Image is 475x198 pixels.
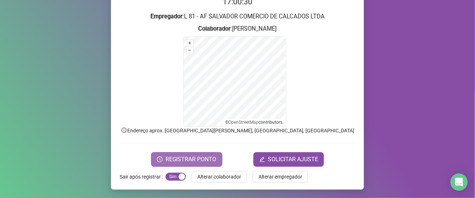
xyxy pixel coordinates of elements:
[226,120,284,125] li: © contributors.
[151,152,222,167] button: REGISTRAR PONTO
[198,25,231,32] strong: Colaborador
[120,127,355,135] p: Endereço aprox. : [GEOGRAPHIC_DATA][PERSON_NAME], [GEOGRAPHIC_DATA], [GEOGRAPHIC_DATA]
[150,13,183,20] strong: Empregador
[192,171,247,182] button: Alterar colaborador
[187,40,193,47] button: +
[268,155,318,164] span: SOLICITAR AJUSTE
[253,152,324,167] button: editSOLICITAR AJUSTE
[253,171,308,182] button: Alterar empregador
[259,157,265,162] span: edit
[166,155,217,164] span: REGISTRAR PONTO
[120,171,166,182] label: Sair após registrar
[120,24,355,34] h3: : [PERSON_NAME]
[121,127,127,133] span: info-circle
[258,173,302,181] span: Alterar empregador
[197,173,241,181] span: Alterar colaborador
[229,120,259,125] a: OpenStreetMap
[450,173,468,191] div: Open Intercom Messenger
[120,12,355,21] h3: : L 81 - AF SALVADOR COMERCIO DE CALCADOS LTDA
[157,157,163,162] span: clock-circle
[187,47,193,54] button: –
